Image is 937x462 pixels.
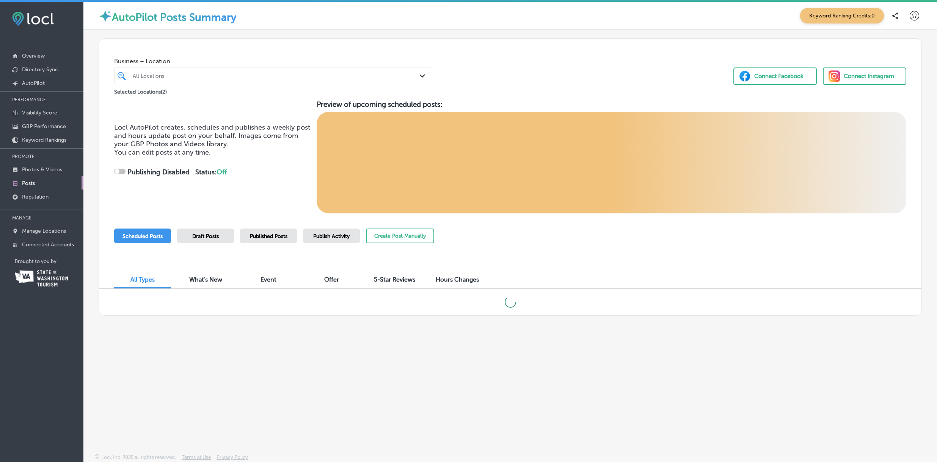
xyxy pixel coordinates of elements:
p: GBP Performance [22,123,66,130]
p: Connected Accounts [22,241,74,248]
strong: Status: [195,168,227,176]
img: fda3e92497d09a02dc62c9cd864e3231.png [12,12,54,26]
span: What's New [189,276,222,283]
p: Keyword Rankings [22,137,66,143]
span: Keyword Ranking Credits: 0 [800,8,884,23]
p: Selected Locations ( 2 ) [114,86,167,95]
p: Directory Sync [22,66,58,73]
p: Photos & Videos [22,166,62,173]
span: You can edit posts at any time. [114,148,211,157]
span: Locl AutoPilot creates, schedules and publishes a weekly post and hours update post on your behal... [114,123,310,148]
img: autopilot-icon [99,9,112,23]
span: Offer [324,276,339,283]
button: Connect Instagram [823,67,906,85]
p: AutoPilot [22,80,45,86]
span: Published Posts [250,233,287,240]
span: Off [217,168,227,176]
img: Washington Tourism [15,270,68,287]
p: Locl, Inc. 2025 all rights reserved. [101,454,176,460]
span: Hours Changes [436,276,479,283]
p: Visibility Score [22,110,57,116]
span: All Types [130,276,155,283]
div: All Locations [133,72,420,79]
span: Publish Activity [313,233,350,240]
p: Posts [22,180,35,186]
button: Connect Facebook [733,67,817,85]
button: Create Post Manually [366,229,434,243]
div: Connect Instagram [844,70,894,82]
p: Reputation [22,194,49,200]
p: Manage Locations [22,228,66,234]
div: Connect Facebook [754,70,804,82]
span: Business + Location [114,58,431,65]
p: Overview [22,53,45,59]
span: Draft Posts [192,233,219,240]
strong: Publishing Disabled [127,168,190,176]
p: Brought to you by [15,258,83,264]
h3: Preview of upcoming scheduled posts: [317,100,906,109]
span: Event [261,276,276,283]
label: AutoPilot Posts Summary [112,11,236,23]
span: 5-Star Reviews [374,276,415,283]
span: Scheduled Posts [122,233,163,240]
